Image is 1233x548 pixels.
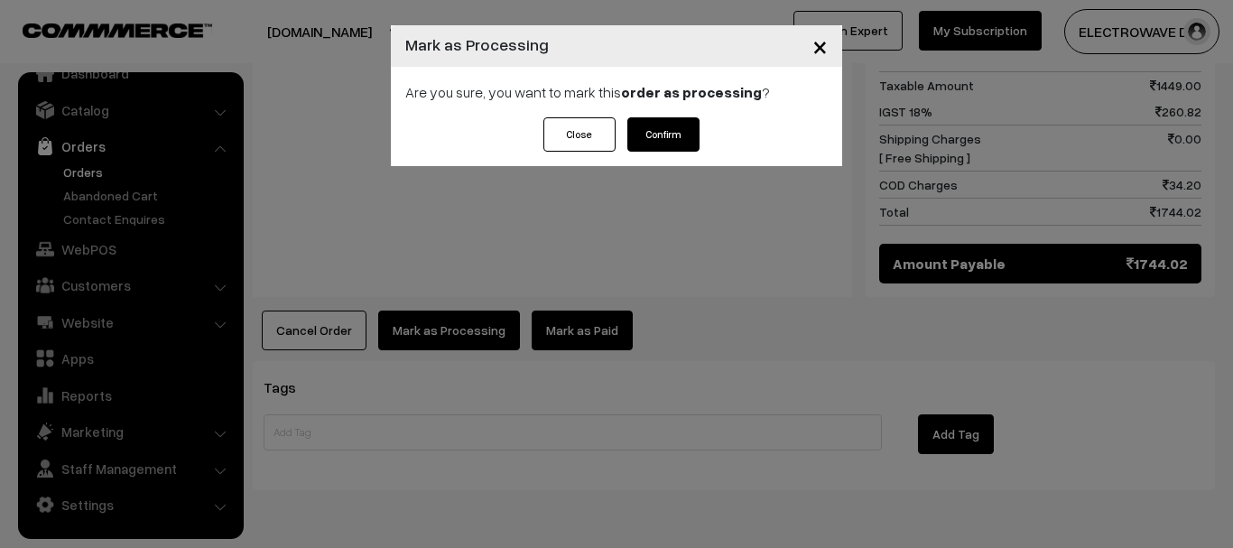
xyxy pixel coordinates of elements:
button: Close [798,18,842,74]
span: × [812,29,828,62]
button: Close [543,117,616,152]
button: Confirm [627,117,700,152]
strong: order as processing [621,83,762,101]
div: Are you sure, you want to mark this ? [391,67,842,117]
h4: Mark as Processing [405,33,549,57]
